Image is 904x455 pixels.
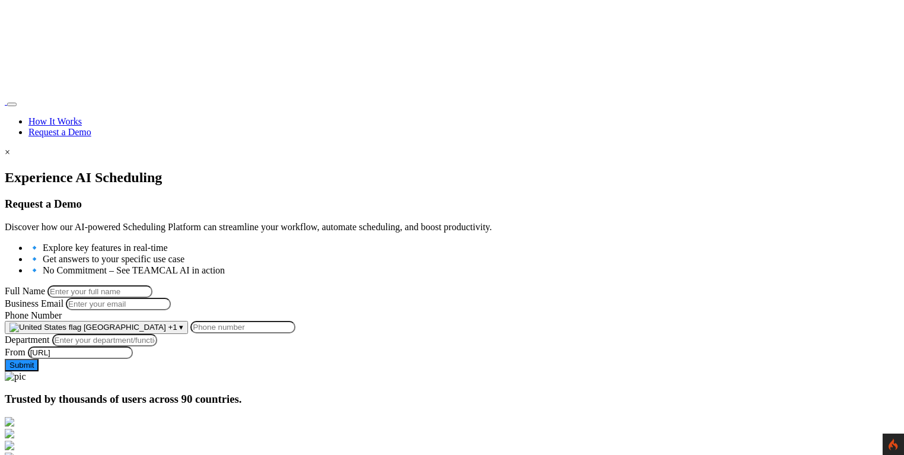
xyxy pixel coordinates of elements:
[5,321,188,334] button: [GEOGRAPHIC_DATA] +1 ▾
[5,429,14,438] img: http-supreme.co.in-%E2%80%931.png
[47,285,152,298] input: Name must only contain letters and spaces
[5,441,14,450] img: https-ample.co.in-.png
[5,198,899,211] h3: Request a Demo
[28,253,899,265] li: 🔹 Get answers to your specific use case
[52,334,157,346] input: Enter your department/function
[5,393,899,406] h3: Trusted by thousands of users across 90 countries.
[5,335,50,345] label: Department
[5,222,899,233] p: Discover how our AI-powered Scheduling Platform can streamline your workflow, automate scheduling...
[179,323,183,332] span: ▾
[168,323,177,332] span: +1
[5,170,899,186] h1: Experience AI Scheduling
[28,116,82,126] a: How It Works
[5,359,39,371] button: Submit
[5,371,26,382] img: pic
[5,310,62,320] label: Phone Number
[66,298,171,310] input: Enter your email
[7,103,17,106] button: Toggle navigation
[28,242,899,253] li: 🔹 Explore key features in real-time
[9,323,81,332] img: United States flag
[190,321,295,333] input: Phone number
[5,147,899,158] div: ×
[5,417,14,427] img: http-den-ev.de-.png
[28,265,899,276] li: 🔹 No Commitment – See TEAMCAL AI in action
[5,347,26,357] label: From
[5,298,63,308] label: Business Email
[84,323,166,332] span: [GEOGRAPHIC_DATA]
[5,286,45,296] label: Full Name
[28,127,91,137] a: Request a Demo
